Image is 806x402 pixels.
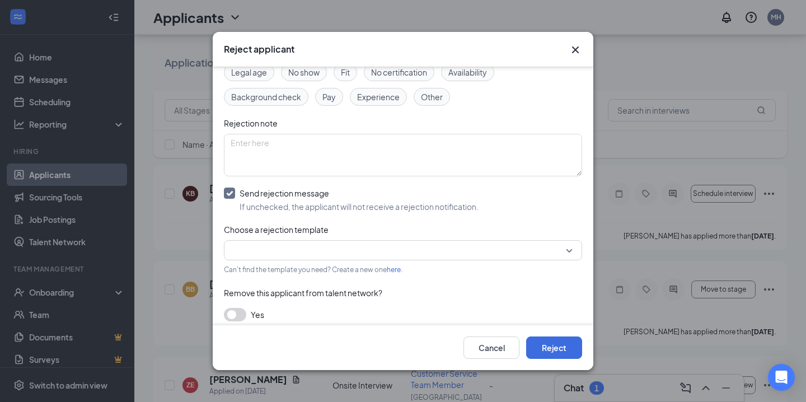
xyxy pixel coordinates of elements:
h3: Reject applicant [224,43,294,55]
span: Legal age [231,66,267,78]
button: Cancel [463,336,519,359]
span: Background check [231,91,301,103]
span: Yes [251,308,264,321]
button: Reject [526,336,582,359]
span: Can't find the template you need? Create a new one . [224,265,402,274]
svg: Cross [569,43,582,57]
span: Availability [448,66,487,78]
div: Open Intercom Messenger [768,364,795,391]
span: Rejection note [224,118,278,128]
a: here [387,265,401,274]
span: Fit [341,66,350,78]
span: Pay [322,91,336,103]
span: Experience [357,91,400,103]
span: No show [288,66,320,78]
span: Remove this applicant from talent network? [224,288,382,298]
span: Choose a rejection template [224,225,329,235]
span: No certification [371,66,427,78]
button: Close [569,43,582,57]
span: Other [421,91,443,103]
